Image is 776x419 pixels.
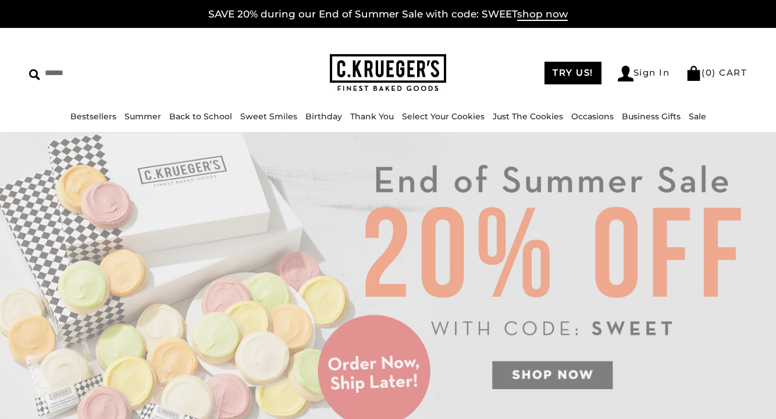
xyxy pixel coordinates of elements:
[70,111,116,122] a: Bestsellers
[169,111,232,122] a: Back to School
[350,111,394,122] a: Thank You
[29,69,40,80] img: Search
[124,111,161,122] a: Summer
[618,66,633,81] img: Account
[618,66,670,81] a: Sign In
[686,67,747,78] a: (0) CART
[622,111,681,122] a: Business Gifts
[305,111,342,122] a: Birthday
[208,8,568,21] a: SAVE 20% during our End of Summer Sale with code: SWEETshop now
[517,8,568,21] span: shop now
[240,111,297,122] a: Sweet Smiles
[706,67,713,78] span: 0
[493,111,563,122] a: Just The Cookies
[689,111,706,122] a: Sale
[330,54,446,92] img: C.KRUEGER'S
[402,111,485,122] a: Select Your Cookies
[544,62,601,84] a: TRY US!
[686,66,702,81] img: Bag
[29,64,195,82] input: Search
[571,111,614,122] a: Occasions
